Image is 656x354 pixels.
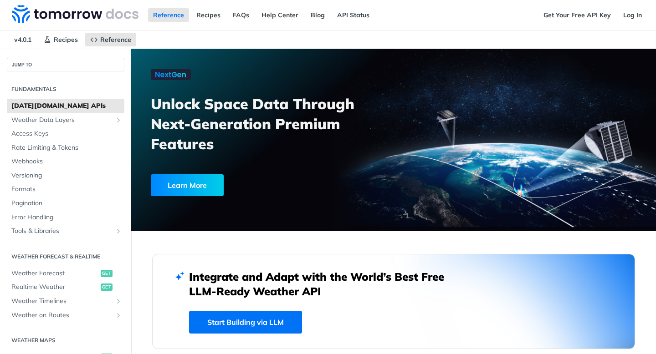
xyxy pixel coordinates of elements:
[7,294,124,308] a: Weather TimelinesShow subpages for Weather Timelines
[151,69,191,80] img: NextGen
[11,213,122,222] span: Error Handling
[115,228,122,235] button: Show subpages for Tools & Libraries
[256,8,303,22] a: Help Center
[151,174,224,196] div: Learn More
[11,101,122,111] span: [DATE][DOMAIN_NAME] APIs
[189,269,458,298] h2: Integrate and Adapt with the World’s Best Free LLM-Ready Weather API
[115,116,122,124] button: Show subpages for Weather Data Layers
[306,8,330,22] a: Blog
[9,33,36,46] span: v4.0.1
[101,270,113,277] span: get
[11,171,122,180] span: Versioning
[11,129,122,138] span: Access Keys
[7,197,124,210] a: Pagination
[7,58,124,71] button: JUMP TO
[11,185,122,194] span: Formats
[115,312,122,319] button: Show subpages for Weather on Routes
[11,157,122,166] span: Webhooks
[101,283,113,291] span: get
[7,99,124,113] a: [DATE][DOMAIN_NAME] APIs
[7,267,124,280] a: Weather Forecastget
[538,8,616,22] a: Get Your Free API Key
[100,35,131,44] span: Reference
[7,113,124,127] a: Weather Data LayersShow subpages for Weather Data Layers
[11,199,122,208] span: Pagination
[618,8,647,22] a: Log In
[11,297,113,306] span: Weather Timelines
[7,182,124,196] a: Formats
[39,33,83,46] a: Recipes
[7,280,124,294] a: Realtime Weatherget
[11,283,98,292] span: Realtime Weather
[11,311,113,320] span: Weather on Routes
[148,8,189,22] a: Reference
[11,269,98,278] span: Weather Forecast
[7,155,124,168] a: Webhooks
[7,85,124,93] h2: Fundamentals
[85,33,136,46] a: Reference
[7,224,124,238] a: Tools & LibrariesShow subpages for Tools & Libraries
[189,311,302,334] a: Start Building via LLM
[332,8,374,22] a: API Status
[7,253,124,261] h2: Weather Forecast & realtime
[7,336,124,344] h2: Weather Maps
[7,141,124,155] a: Rate Limiting & Tokens
[191,8,225,22] a: Recipes
[7,127,124,141] a: Access Keys
[11,227,113,236] span: Tools & Libraries
[54,35,78,44] span: Recipes
[115,298,122,305] button: Show subpages for Weather Timelines
[11,143,122,152] span: Rate Limiting & Tokens
[7,211,124,224] a: Error Handling
[151,174,353,196] a: Learn More
[12,5,138,23] img: Tomorrow.io Weather API Docs
[7,308,124,322] a: Weather on RoutesShow subpages for Weather on Routes
[228,8,254,22] a: FAQs
[7,169,124,182] a: Versioning
[151,94,404,154] h3: Unlock Space Data Through Next-Generation Premium Features
[11,116,113,125] span: Weather Data Layers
